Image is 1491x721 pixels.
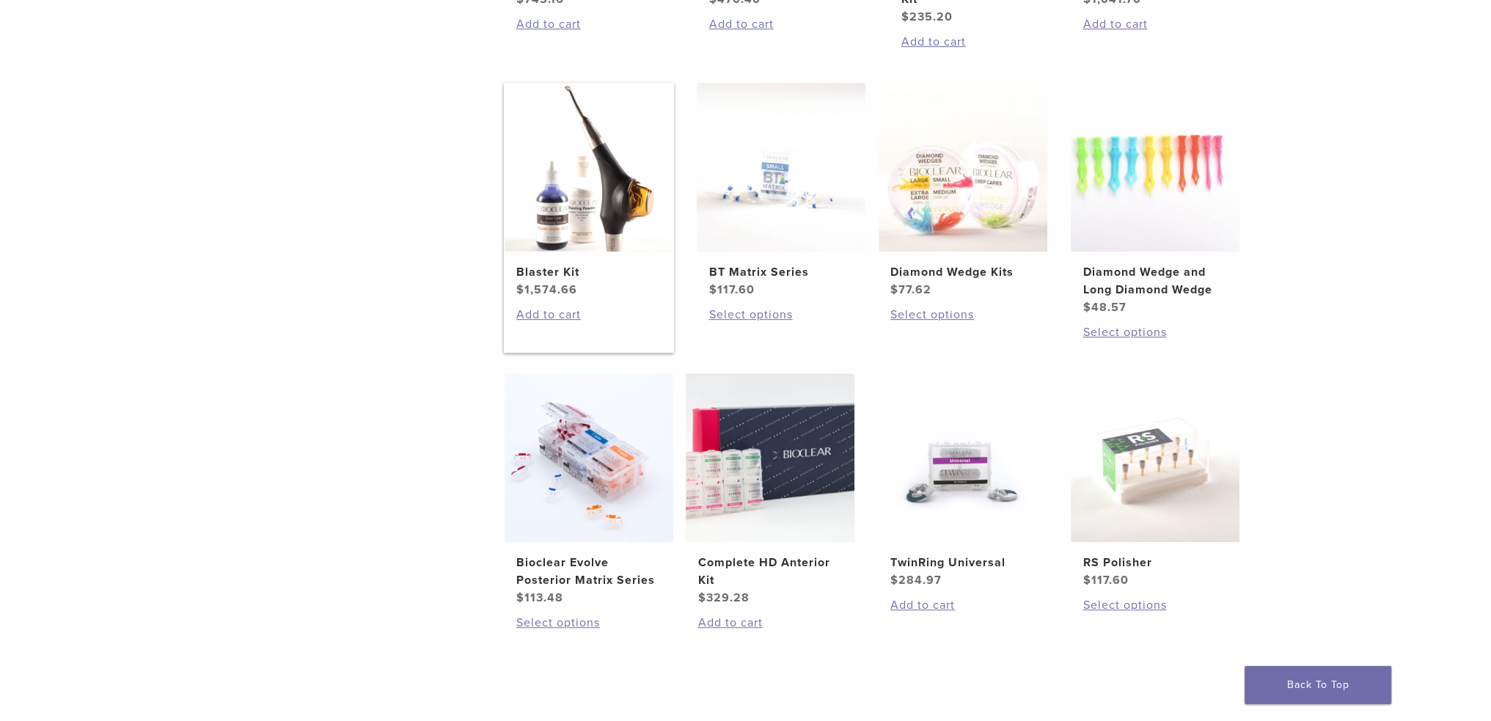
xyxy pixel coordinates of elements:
[1070,83,1241,316] a: Diamond Wedge and Long Diamond WedgeDiamond Wedge and Long Diamond Wedge $48.57
[1082,323,1228,341] a: Select options for “Diamond Wedge and Long Diamond Wedge”
[890,263,1036,281] h2: Diamond Wedge Kits
[504,83,675,299] a: Blaster KitBlaster Kit $1,574.66
[1082,15,1228,33] a: Add to cart: “HeatSync Kit”
[878,83,1049,299] a: Diamond Wedge KitsDiamond Wedge Kits $77.62
[878,373,1049,589] a: TwinRing UniversalTwinRing Universal $284.97
[516,306,662,323] a: Add to cart: “Blaster Kit”
[901,10,909,24] span: $
[504,373,675,607] a: Bioclear Evolve Posterior Matrix SeriesBioclear Evolve Posterior Matrix Series $113.48
[516,590,563,605] bdi: 113.48
[516,590,524,605] span: $
[890,282,898,297] span: $
[696,83,867,299] a: BT Matrix SeriesBT Matrix Series $117.60
[697,83,865,252] img: BT Matrix Series
[890,554,1036,571] h2: TwinRing Universal
[1082,596,1228,614] a: Select options for “RS Polisher”
[708,306,854,323] a: Select options for “BT Matrix Series”
[1082,573,1091,588] span: $
[505,373,673,542] img: Bioclear Evolve Posterior Matrix Series
[516,263,662,281] h2: Blaster Kit
[708,282,754,297] bdi: 117.60
[516,282,524,297] span: $
[890,596,1036,614] a: Add to cart: “TwinRing Universal”
[879,83,1047,252] img: Diamond Wedge Kits
[1071,373,1239,542] img: RS Polisher
[890,282,931,297] bdi: 77.62
[1071,83,1239,252] img: Diamond Wedge and Long Diamond Wedge
[890,573,898,588] span: $
[901,33,1047,51] a: Add to cart: “Rockstar (RS) Polishing Kit”
[516,15,662,33] a: Add to cart: “Evolve All-in-One Kit”
[708,15,854,33] a: Add to cart: “Black Triangle (BT) Kit”
[879,373,1047,542] img: TwinRing Universal
[685,373,856,607] a: Complete HD Anterior KitComplete HD Anterior Kit $329.28
[697,614,843,632] a: Add to cart: “Complete HD Anterior Kit”
[516,554,662,589] h2: Bioclear Evolve Posterior Matrix Series
[901,10,953,24] bdi: 235.20
[516,282,577,297] bdi: 1,574.66
[708,282,717,297] span: $
[516,614,662,632] a: Select options for “Bioclear Evolve Posterior Matrix Series”
[697,554,843,589] h2: Complete HD Anterior Kit
[697,590,749,605] bdi: 329.28
[505,83,673,252] img: Blaster Kit
[890,306,1036,323] a: Select options for “Diamond Wedge Kits”
[1070,373,1241,589] a: RS PolisherRS Polisher $117.60
[1082,263,1228,299] h2: Diamond Wedge and Long Diamond Wedge
[708,263,854,281] h2: BT Matrix Series
[890,573,942,588] bdi: 284.97
[697,590,706,605] span: $
[1082,573,1128,588] bdi: 117.60
[1082,554,1228,571] h2: RS Polisher
[1245,666,1391,704] a: Back To Top
[1082,300,1126,315] bdi: 48.57
[686,373,854,542] img: Complete HD Anterior Kit
[1082,300,1091,315] span: $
